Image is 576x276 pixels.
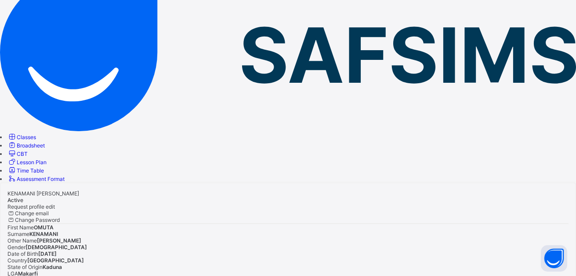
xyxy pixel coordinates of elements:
[541,245,567,272] button: Open asap
[17,159,47,166] span: Lesson Plan
[43,264,62,270] span: Kaduna
[17,176,65,182] span: Assessment Format
[17,142,45,149] span: Broadsheet
[15,210,49,217] span: Change email
[7,151,28,157] a: CBT
[25,244,87,250] span: [DEMOGRAPHIC_DATA]
[7,142,45,149] a: Broadsheet
[7,203,55,210] span: Request profile edit
[17,167,44,174] span: Time Table
[7,167,44,174] a: Time Table
[37,237,81,244] span: [PERSON_NAME]
[7,231,29,237] span: Surname
[34,224,54,231] span: OMUTA
[7,176,65,182] a: Assessment Format
[7,257,27,264] span: Country
[17,134,36,140] span: Classes
[7,250,38,257] span: Date of Birth
[15,217,60,223] span: Change Password
[7,159,47,166] a: Lesson Plan
[7,134,36,140] a: Classes
[7,237,37,244] span: Other Name
[7,224,34,231] span: First Name
[7,244,25,250] span: Gender
[17,151,28,157] span: CBT
[7,264,43,270] span: State of Origin
[38,250,57,257] span: [DATE]
[27,257,84,264] span: [GEOGRAPHIC_DATA]
[7,197,23,203] span: Active
[7,190,79,197] span: KENAMANI [PERSON_NAME]
[29,231,58,237] span: KENAMANI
